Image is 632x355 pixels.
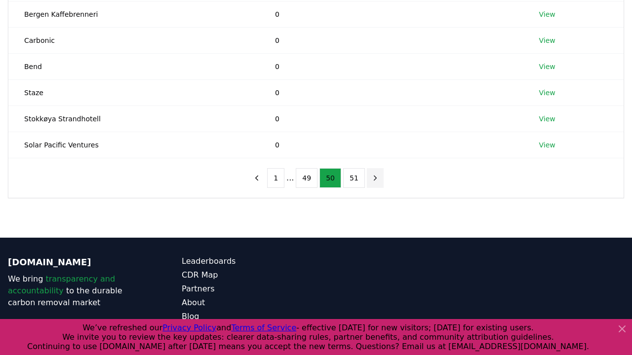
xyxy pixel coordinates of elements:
[539,9,555,19] a: View
[182,269,316,281] a: CDR Map
[296,168,317,188] button: 49
[8,53,259,79] td: Bend
[259,106,523,132] td: 0
[259,1,523,27] td: 0
[8,255,142,269] p: [DOMAIN_NAME]
[259,27,523,53] td: 0
[182,297,316,309] a: About
[319,168,341,188] button: 50
[8,27,259,53] td: Carbonic
[8,132,259,158] td: Solar Pacific Ventures
[539,114,555,124] a: View
[248,168,265,188] button: previous page
[182,255,316,267] a: Leaderboards
[539,88,555,98] a: View
[367,168,384,188] button: next page
[539,35,555,45] a: View
[259,132,523,158] td: 0
[286,172,294,184] li: ...
[539,62,555,71] a: View
[8,1,259,27] td: Bergen Kaffebrenneri
[8,273,142,309] p: We bring to the durable carbon removal market
[8,79,259,106] td: Staze
[343,168,365,188] button: 51
[259,53,523,79] td: 0
[539,140,555,150] a: View
[182,283,316,295] a: Partners
[8,106,259,132] td: Stokkøya Strandhotell
[182,311,316,322] a: Blog
[8,274,115,295] span: transparency and accountability
[267,168,284,188] button: 1
[259,79,523,106] td: 0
